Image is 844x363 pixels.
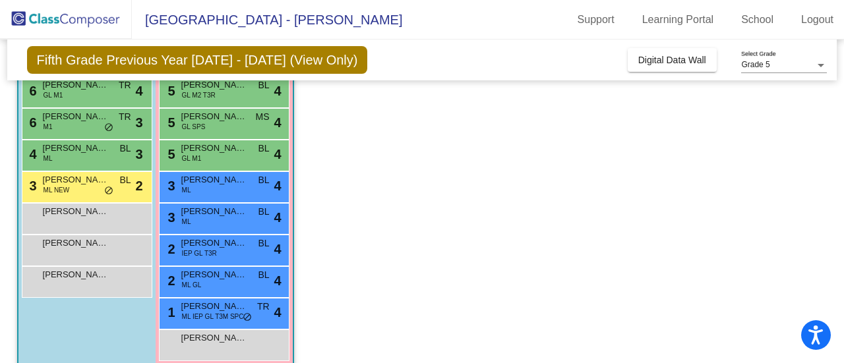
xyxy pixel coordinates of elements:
span: 4 [274,176,281,196]
span: IEP GL T3R [182,248,217,258]
span: [PERSON_NAME] [181,205,247,218]
span: BL [258,173,269,187]
span: MS [256,110,270,124]
span: [PERSON_NAME] [181,300,247,313]
span: 3 [26,179,37,193]
span: BL [258,205,269,219]
button: Digital Data Wall [628,48,717,72]
span: BL [258,268,269,282]
span: [PERSON_NAME] [181,142,247,155]
span: 6 [26,84,37,98]
span: do_not_disturb_alt [243,312,252,323]
span: [PERSON_NAME] [181,237,247,250]
span: TR [119,110,131,124]
a: Logout [791,9,844,30]
span: [PERSON_NAME] [43,173,109,186]
span: 3 [165,210,175,225]
span: 4 [274,239,281,259]
span: [PERSON_NAME] [43,142,109,155]
span: do_not_disturb_alt [104,186,113,196]
span: [PERSON_NAME] [43,205,109,218]
span: ML NEW [44,185,70,195]
span: 4 [274,271,281,291]
span: GL M1 [182,154,202,163]
span: ML [182,185,191,195]
span: ML IEP GL T3M SPC [182,312,244,321]
span: [PERSON_NAME] [181,268,247,281]
span: 4 [274,208,281,227]
span: 4 [26,147,37,161]
span: 3 [165,179,175,193]
span: 3 [135,144,142,164]
span: M1 [44,122,53,132]
span: TR [257,300,270,314]
span: BL [119,173,131,187]
span: 2 [135,176,142,196]
span: ML [44,154,53,163]
span: BL [119,142,131,155]
span: 5 [165,147,175,161]
span: BL [258,78,269,92]
span: 1 [165,305,175,320]
span: [PERSON_NAME] [181,173,247,186]
span: 3 [135,113,142,132]
span: Digital Data Wall [638,55,706,65]
a: Support [567,9,625,30]
a: School [731,9,784,30]
span: [PERSON_NAME] [43,268,109,281]
span: BL [258,237,269,250]
span: [PERSON_NAME] [43,237,109,250]
span: do_not_disturb_alt [104,123,113,133]
span: 4 [274,113,281,132]
span: [PERSON_NAME] [181,110,247,123]
span: 4 [135,81,142,101]
span: Fifth Grade Previous Year [DATE] - [DATE] (View Only) [27,46,368,74]
span: BL [258,142,269,155]
span: 5 [165,115,175,130]
span: ML GL [182,280,202,290]
span: GL SPS [182,122,206,132]
span: 4 [274,302,281,322]
span: 4 [274,81,281,101]
span: 2 [165,242,175,256]
span: TR [119,78,131,92]
span: 2 [165,273,175,288]
span: [PERSON_NAME] [43,78,109,92]
span: 5 [165,84,175,98]
span: [GEOGRAPHIC_DATA] - [PERSON_NAME] [132,9,402,30]
span: GL M1 [44,90,63,100]
span: Grade 5 [741,60,769,69]
span: [PERSON_NAME] [181,78,247,92]
span: [PERSON_NAME] [181,331,247,345]
span: 4 [274,144,281,164]
span: 6 [26,115,37,130]
span: ML [182,217,191,227]
a: Learning Portal [632,9,725,30]
span: GL M2 T3R [182,90,216,100]
span: [PERSON_NAME] [43,110,109,123]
